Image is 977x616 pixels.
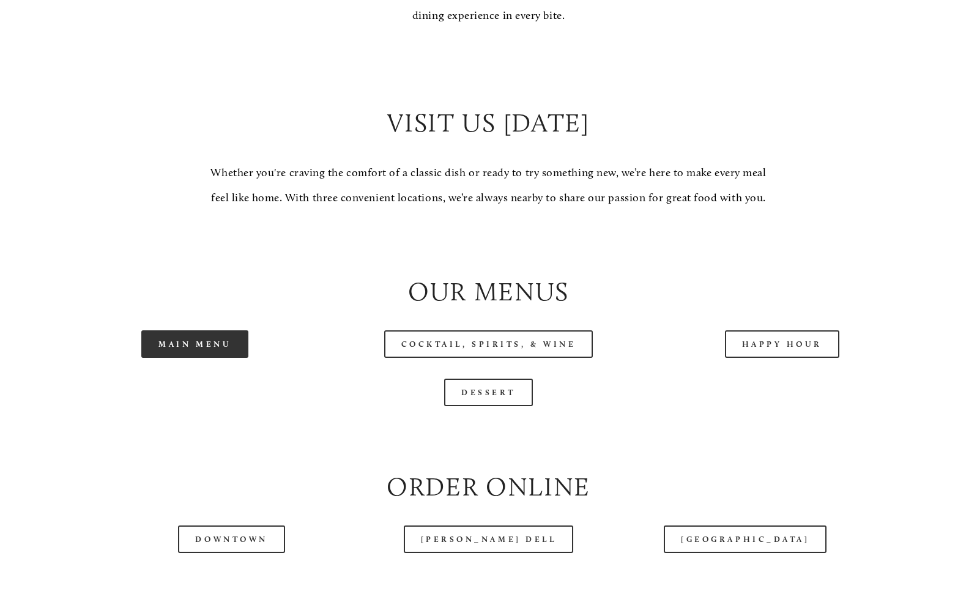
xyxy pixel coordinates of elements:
a: Dessert [444,379,533,406]
h2: Order Online [59,469,918,505]
a: Main Menu [141,330,248,358]
p: Whether you're craving the comfort of a classic dish or ready to try something new, we’re here to... [206,160,772,211]
a: [PERSON_NAME] Dell [404,525,574,553]
a: Downtown [178,525,284,553]
a: Happy Hour [725,330,840,358]
a: [GEOGRAPHIC_DATA] [664,525,827,553]
h2: Visit Us [DATE] [206,105,772,141]
a: Cocktail, Spirits, & Wine [384,330,593,358]
h2: Our Menus [59,273,918,310]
